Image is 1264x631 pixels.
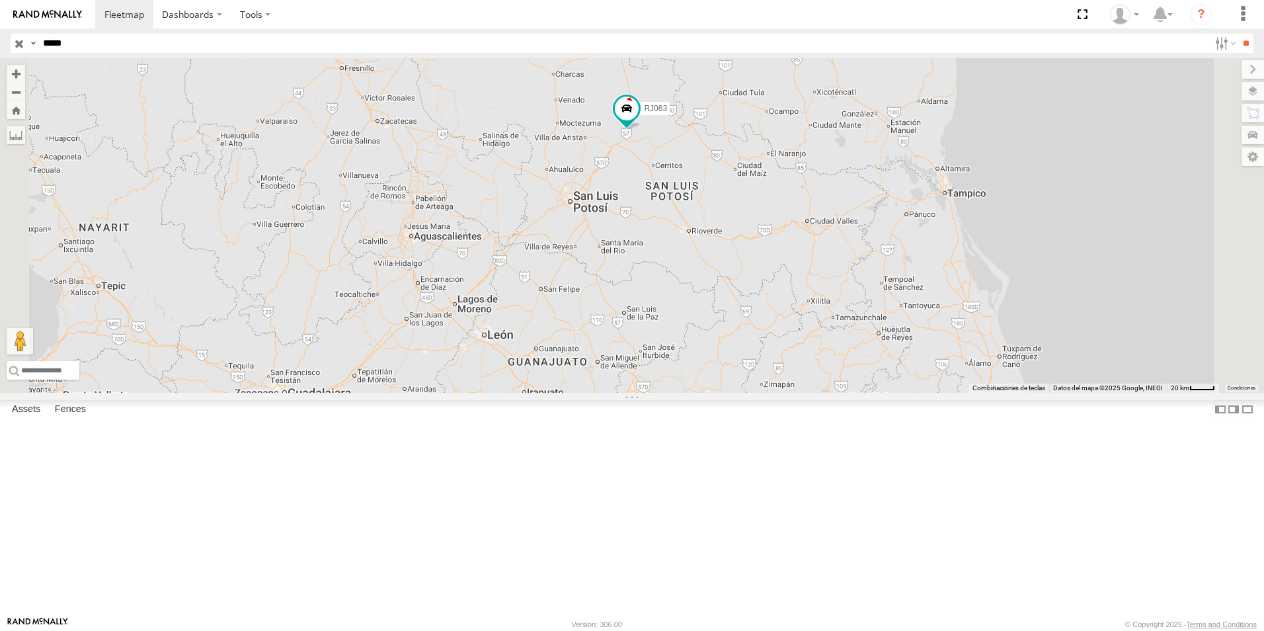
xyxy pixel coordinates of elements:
[1228,386,1255,391] a: Condiciones (se abre en una nueva pestaña)
[7,83,25,101] button: Zoom out
[7,126,25,144] label: Measure
[1187,620,1257,628] a: Terms and Conditions
[1171,384,1189,392] span: 20 km
[13,10,82,19] img: rand-logo.svg
[644,105,667,114] span: RJ063
[1210,34,1238,53] label: Search Filter Options
[7,328,33,355] button: Arrastra el hombrecito naranja al mapa para abrir Street View
[28,34,38,53] label: Search Query
[7,618,68,631] a: Visit our Website
[972,384,1045,393] button: Combinaciones de teclas
[5,400,47,419] label: Assets
[572,620,622,628] div: Version: 306.00
[1214,400,1227,419] label: Dock Summary Table to the Left
[1227,400,1240,419] label: Dock Summary Table to the Right
[1242,147,1264,166] label: Map Settings
[48,400,93,419] label: Fences
[1053,384,1163,392] span: Datos del mapa ©2025 Google, INEGI
[1105,5,1144,24] div: XPD GLOBAL
[1167,384,1219,393] button: Escala del mapa: 20 km por 35 píxeles
[7,65,25,83] button: Zoom in
[1125,620,1257,628] div: © Copyright 2025 -
[1191,4,1212,25] i: ?
[1241,400,1254,419] label: Hide Summary Table
[7,101,25,119] button: Zoom Home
